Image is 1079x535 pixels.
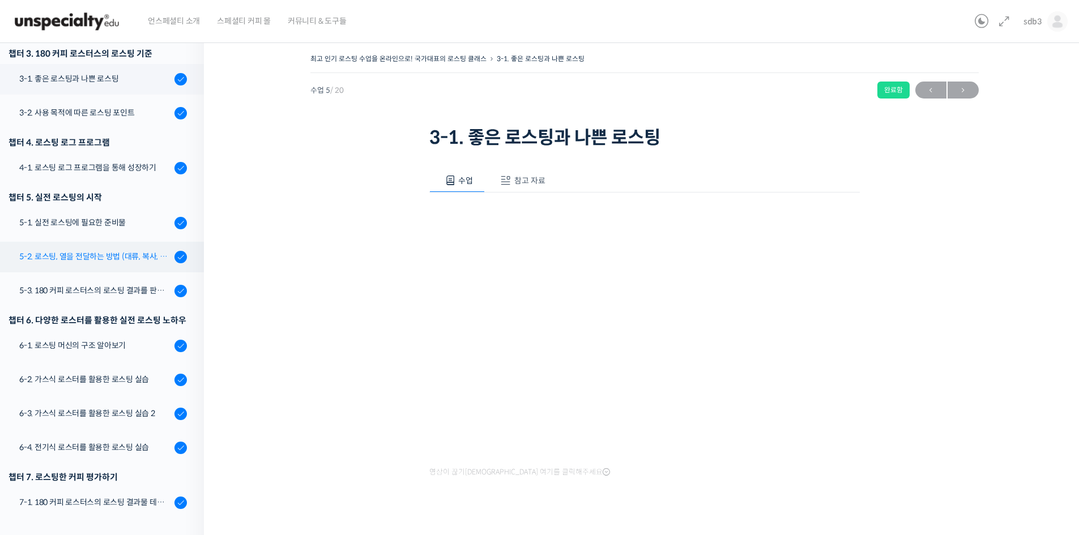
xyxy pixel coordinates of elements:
[19,496,171,508] div: 7-1. 180 커피 로스터스의 로스팅 결과물 테스트 노하우
[8,190,187,205] div: 챕터 5. 실전 로스팅의 시작
[458,176,473,186] span: 수업
[8,469,187,485] div: 챕터 7. 로스팅한 커피 평가하기
[8,313,187,328] div: 챕터 6. 다양한 로스터를 활용한 실전 로스팅 노하우
[915,82,946,99] a: ←이전
[310,87,344,94] span: 수업 5
[19,161,171,174] div: 4-1. 로스팅 로그 프로그램을 통해 성장하기
[429,127,860,148] h1: 3-1. 좋은 로스팅과 나쁜 로스팅
[19,216,171,229] div: 5-1. 실전 로스팅에 필요한 준비물
[75,359,146,387] a: 대화
[175,376,189,385] span: 설정
[8,135,187,150] div: 챕터 4. 로스팅 로그 프로그램
[104,376,117,386] span: 대화
[330,85,344,95] span: / 20
[19,284,171,297] div: 5-3. 180 커피 로스터스의 로스팅 결과를 판단하는 노하우
[877,82,910,99] div: 완료함
[36,376,42,385] span: 홈
[146,359,217,387] a: 설정
[19,339,171,352] div: 6-1. 로스팅 머신의 구조 알아보기
[3,359,75,387] a: 홈
[310,54,487,63] a: 최고 인기 로스팅 수업을 온라인으로! 국가대표의 로스팅 클래스
[19,373,171,386] div: 6-2. 가스식 로스터를 활용한 로스팅 실습
[8,46,187,61] div: 챕터 3. 180 커피 로스터스의 로스팅 기준
[19,407,171,420] div: 6-3. 가스식 로스터를 활용한 로스팅 실습 2
[948,83,979,98] span: →
[514,176,545,186] span: 참고 자료
[19,72,171,85] div: 3-1. 좋은 로스팅과 나쁜 로스팅
[915,83,946,98] span: ←
[19,441,171,453] div: 6-4. 전기식 로스터를 활용한 로스팅 실습
[948,82,979,99] a: 다음→
[1023,16,1042,27] span: sdb3
[19,106,171,119] div: 3-2. 사용 목적에 따른 로스팅 포인트
[497,54,585,63] a: 3-1. 좋은 로스팅과 나쁜 로스팅
[429,468,610,477] span: 영상이 끊기[DEMOGRAPHIC_DATA] 여기를 클릭해주세요
[19,250,171,263] div: 5-2. 로스팅, 열을 전달하는 방법 (대류, 복사, 전도)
